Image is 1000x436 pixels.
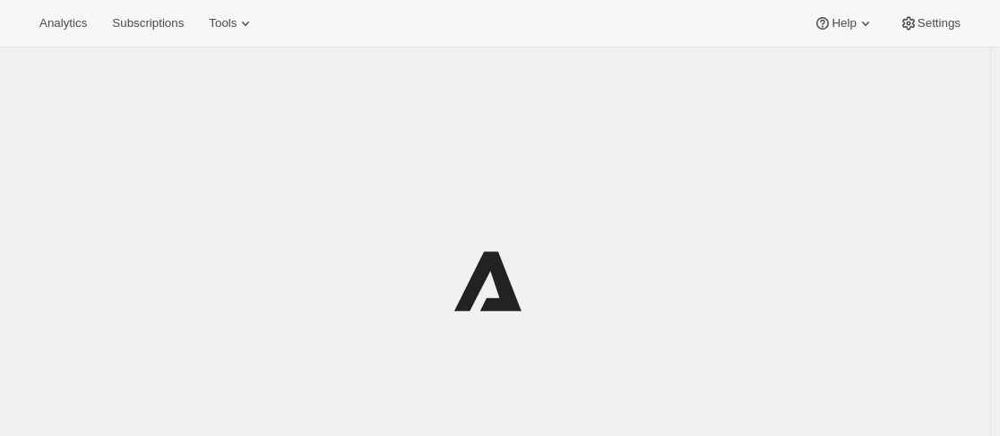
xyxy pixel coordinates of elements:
[918,16,961,31] span: Settings
[832,16,856,31] span: Help
[39,16,87,31] span: Analytics
[198,11,265,36] button: Tools
[803,11,884,36] button: Help
[209,16,237,31] span: Tools
[889,11,971,36] button: Settings
[29,11,98,36] button: Analytics
[112,16,184,31] span: Subscriptions
[101,11,194,36] button: Subscriptions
